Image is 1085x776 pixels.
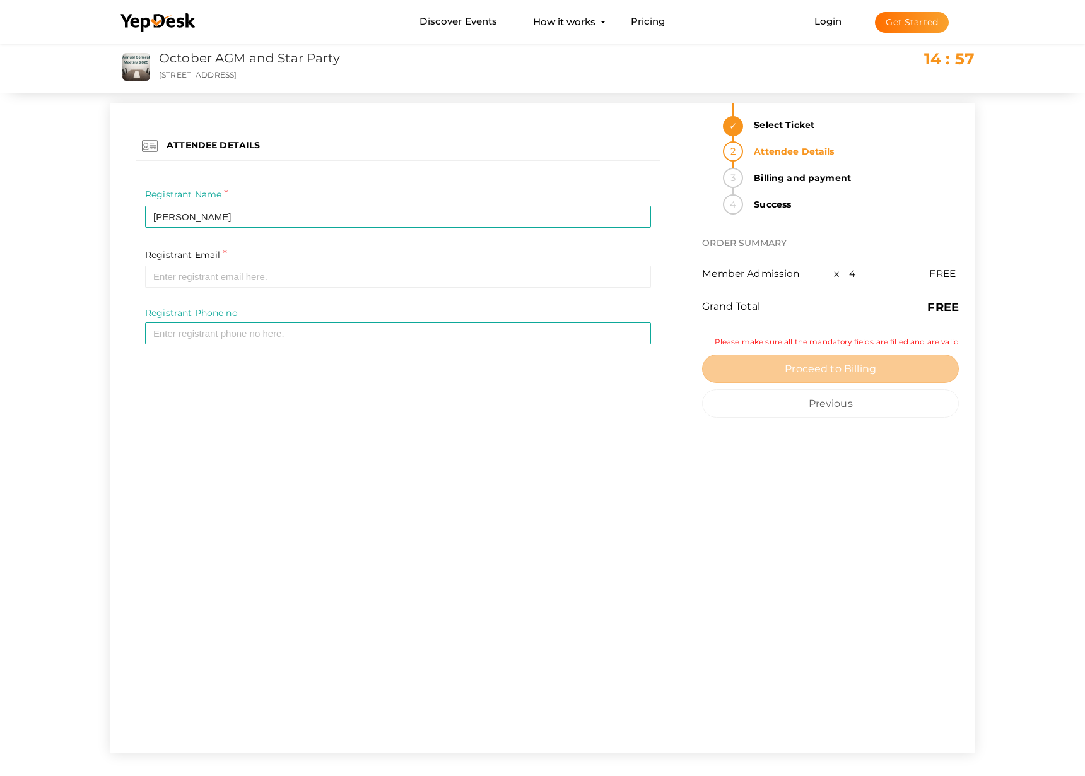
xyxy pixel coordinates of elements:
[814,15,842,27] a: Login
[746,115,959,135] strong: Select Ticket
[746,194,959,215] strong: Success
[875,12,949,33] button: Get Started
[145,249,220,261] span: Registrant Email
[929,267,956,279] span: FREE
[631,10,666,33] a: Pricing
[927,300,959,314] b: FREE
[159,69,701,80] p: [STREET_ADDRESS]
[702,389,959,418] button: Previous
[145,189,221,200] span: Registrant Name
[145,322,651,344] input: Please enter your mobile number
[145,206,651,228] input: Enter registrant name here.
[702,355,959,383] button: Proceed to Billing
[746,141,959,162] strong: Attendee Details
[529,10,599,33] button: How it works
[834,267,856,279] span: x 4
[145,307,238,319] span: Registrant Phone no
[746,168,959,188] strong: Billing and payment
[159,50,340,66] a: October AGM and Star Party
[145,266,651,288] input: Enter registrant email here.
[167,139,260,151] label: ATTENDEE DETAILS
[702,300,760,314] label: Grand Total
[419,10,497,33] a: Discover Events
[702,267,799,279] span: Member Admission
[122,53,150,81] img: BGUYS01D_small.jpeg
[785,363,876,375] span: Proceed to Billing
[702,237,787,249] span: ORDER SUMMARY
[715,336,959,355] small: Please make sure all the mandatory fields are filled and are valid
[142,138,158,154] img: id-card.png
[924,49,975,68] span: 14 : 57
